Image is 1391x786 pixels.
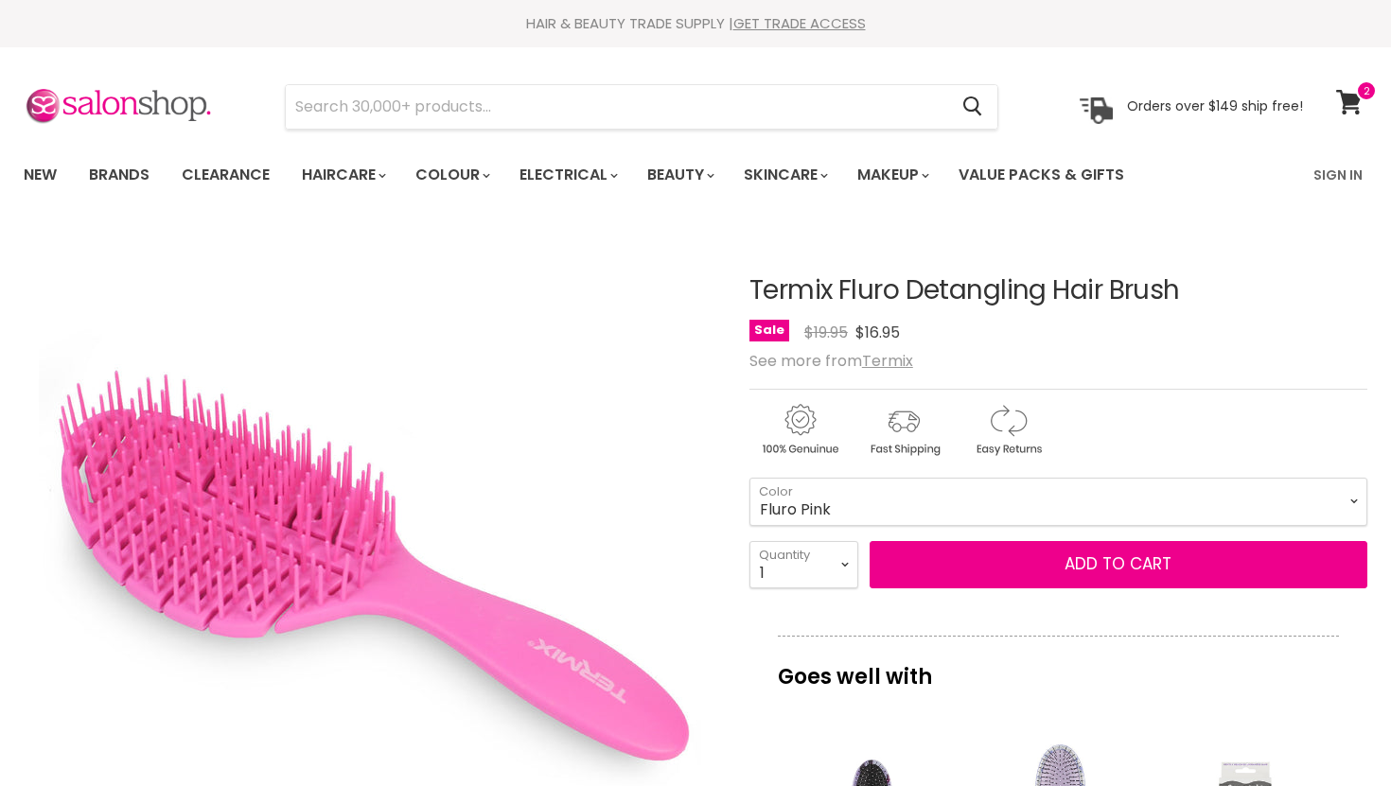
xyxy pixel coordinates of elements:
a: Skincare [730,155,839,195]
span: $19.95 [804,322,848,343]
a: Termix [862,350,913,372]
img: genuine.gif [749,401,850,459]
span: Add to cart [1065,552,1171,575]
a: Electrical [505,155,629,195]
p: Orders over $149 ship free! [1127,97,1303,114]
a: Clearance [167,155,284,195]
span: $16.95 [855,322,900,343]
a: Colour [401,155,502,195]
form: Product [285,84,998,130]
a: Value Packs & Gifts [944,155,1138,195]
span: Sale [749,320,789,341]
h1: Termix Fluro Detangling Hair Brush [749,276,1367,306]
input: Search [286,85,947,129]
a: Makeup [843,155,941,195]
ul: Main menu [9,148,1221,202]
button: Search [947,85,997,129]
a: Haircare [288,155,397,195]
p: Goes well with [778,636,1339,698]
button: Add to cart [870,541,1367,588]
iframe: Gorgias live chat messenger [1296,697,1372,767]
img: shipping.gif [854,401,954,459]
a: Brands [75,155,164,195]
select: Quantity [749,541,858,588]
span: See more from [749,350,913,372]
img: returns.gif [958,401,1058,459]
a: Sign In [1302,155,1374,195]
a: GET TRADE ACCESS [733,13,866,33]
a: Beauty [633,155,726,195]
a: New [9,155,71,195]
